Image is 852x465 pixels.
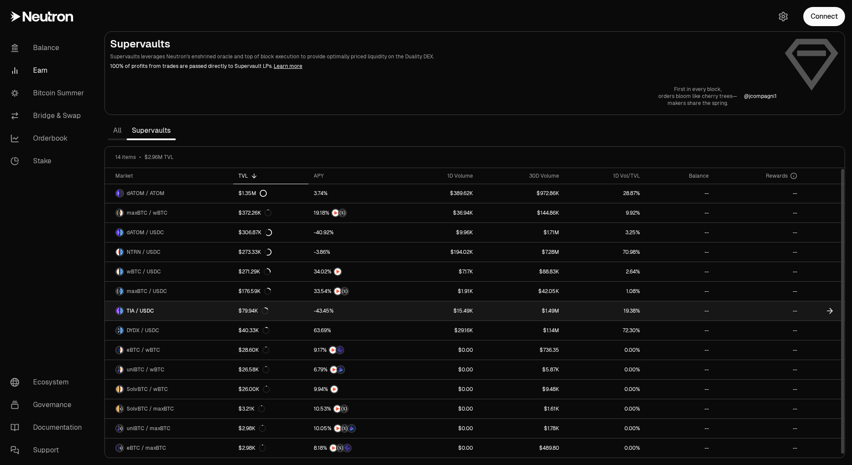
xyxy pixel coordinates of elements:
[116,229,119,236] img: dATOM Logo
[238,425,266,432] div: $2.98K
[564,203,645,222] a: 9.92%
[645,321,714,340] a: --
[309,360,399,379] a: NTRNBedrock Diamonds
[116,366,119,373] img: uniBTC Logo
[714,419,802,438] a: --
[105,282,233,301] a: maxBTC LogoUSDC LogomaxBTC / USDC
[127,405,174,412] span: SolvBTC / maxBTC
[120,229,123,236] img: USDC Logo
[478,184,564,203] a: $972.86K
[116,386,119,393] img: SolvBTC Logo
[3,439,94,462] a: Support
[3,82,94,104] a: Bitcoin Summer
[110,62,777,70] p: 100% of profits from trades are passed directly to Supervault LPs.
[314,444,394,452] button: NTRNStructured PointsEtherFi Points
[714,282,802,301] a: --
[564,399,645,418] a: 0.00%
[3,104,94,127] a: Bridge & Swap
[309,380,399,399] a: NTRN
[478,262,564,281] a: $88.83K
[658,93,737,100] p: orders bloom like cherry trees—
[105,184,233,203] a: dATOM LogoATOM LogodATOM / ATOM
[144,154,174,161] span: $2.96M TVL
[483,172,559,179] div: 30D Volume
[127,268,161,275] span: wBTC / USDC
[714,243,802,262] a: --
[714,399,802,418] a: --
[3,127,94,150] a: Orderbook
[645,438,714,458] a: --
[238,307,268,314] div: $79.94K
[127,190,164,197] span: dATOM / ATOM
[309,399,399,418] a: NTRNStructured Points
[645,399,714,418] a: --
[120,190,123,197] img: ATOM Logo
[120,209,123,216] img: wBTC Logo
[116,190,119,197] img: dATOM Logo
[233,340,309,360] a: $28.60K
[238,405,265,412] div: $3.21K
[120,249,123,256] img: USDC Logo
[651,172,709,179] div: Balance
[105,360,233,379] a: uniBTC LogowBTC LogouniBTC / wBTC
[238,249,272,256] div: $273.33K
[744,93,777,100] p: @ jcompagni1
[348,425,355,432] img: Bedrock Diamonds
[309,262,399,281] a: NTRN
[238,172,304,179] div: TVL
[127,445,166,452] span: eBTC / maxBTC
[399,340,478,360] a: $0.00
[116,268,119,275] img: wBTC Logo
[399,301,478,320] a: $15.49K
[233,243,309,262] a: $273.33K
[116,347,119,354] img: eBTC Logo
[314,267,394,276] button: NTRN
[309,438,399,458] a: NTRNStructured PointsEtherFi Points
[714,340,802,360] a: --
[3,150,94,172] a: Stake
[105,262,233,281] a: wBTC LogoUSDC LogowBTC / USDC
[105,203,233,222] a: maxBTC LogowBTC LogomaxBTC / wBTC
[478,243,564,262] a: $7.28M
[233,399,309,418] a: $3.21K
[744,93,777,100] a: @jcompagni1
[645,360,714,379] a: --
[110,37,777,51] h2: Supervaults
[127,209,168,216] span: maxBTC / wBTC
[399,262,478,281] a: $7.17K
[238,288,271,295] div: $176.59K
[714,438,802,458] a: --
[120,386,123,393] img: wBTC Logo
[309,282,399,301] a: NTRNStructured Points
[233,184,309,203] a: $1.35M
[110,53,777,61] p: Supervaults leverages Neutron's enshrined oracle and top of block execution to provide optimally ...
[330,445,337,452] img: NTRN
[127,288,167,295] span: maxBTC / USDC
[399,380,478,399] a: $0.00
[570,172,640,179] div: 1D Vol/TVL
[341,425,348,432] img: Structured Points
[120,425,123,432] img: maxBTC Logo
[478,380,564,399] a: $9.48K
[399,360,478,379] a: $0.00
[399,282,478,301] a: $1.91K
[564,243,645,262] a: 70.98%
[309,419,399,438] a: NTRNStructured PointsBedrock Diamonds
[309,203,399,222] a: NTRNStructured Points
[478,203,564,222] a: $144.86K
[116,405,119,412] img: SolvBTC Logo
[714,360,802,379] a: --
[116,288,119,295] img: maxBTC Logo
[233,262,309,281] a: $271.29K
[341,288,348,295] img: Structured Points
[233,380,309,399] a: $26.00K
[116,327,119,334] img: DYDX Logo
[714,203,802,222] a: --
[233,301,309,320] a: $79.94K
[127,347,160,354] span: eBTC / wBTC
[714,184,802,203] a: --
[3,37,94,59] a: Balance
[478,321,564,340] a: $1.14M
[645,380,714,399] a: --
[120,366,123,373] img: wBTC Logo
